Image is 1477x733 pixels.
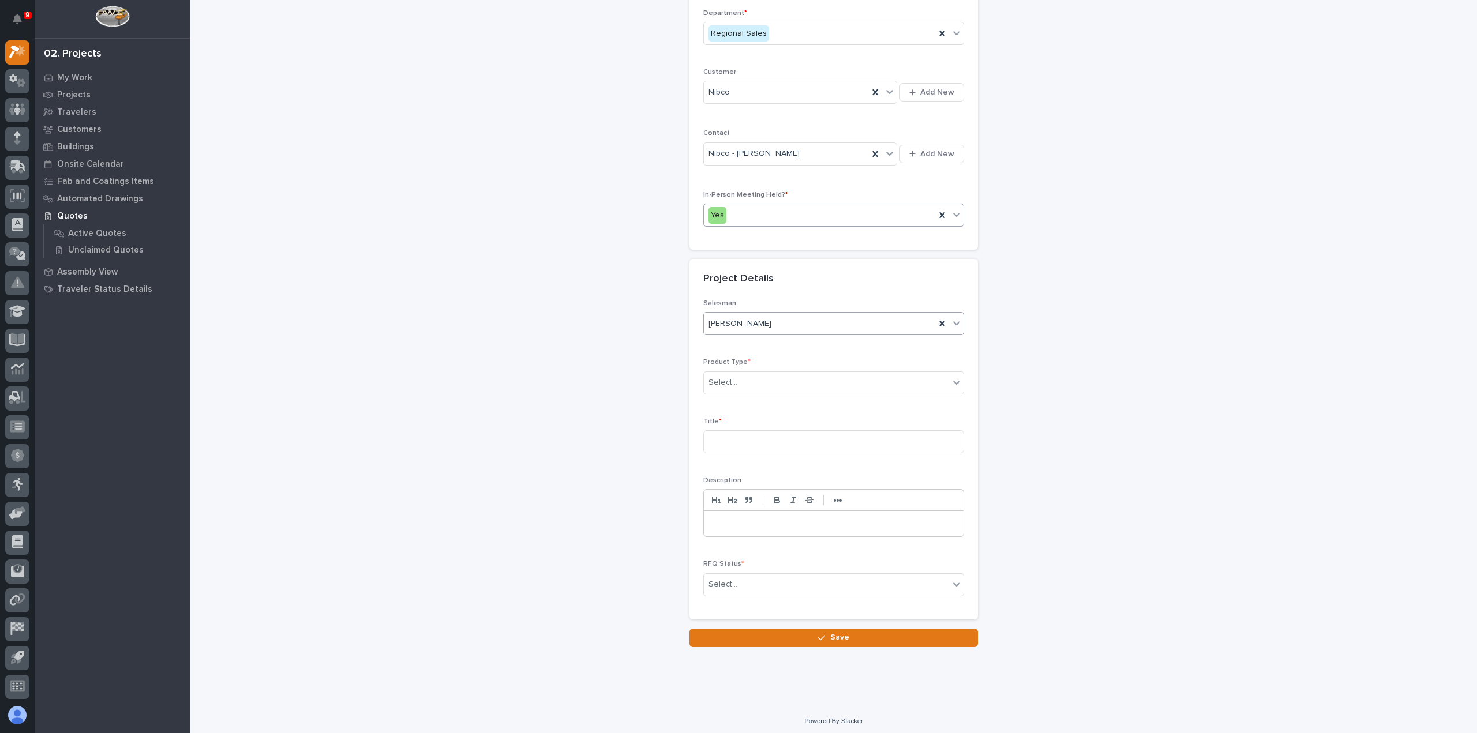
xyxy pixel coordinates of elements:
[920,87,954,97] span: Add New
[57,73,92,83] p: My Work
[708,148,800,160] span: Nibco - [PERSON_NAME]
[57,90,91,100] p: Projects
[68,228,126,239] p: Active Quotes
[5,703,29,727] button: users-avatar
[35,263,190,280] a: Assembly View
[35,155,190,172] a: Onsite Calendar
[57,142,94,152] p: Buildings
[57,125,102,135] p: Customers
[14,14,29,32] div: Notifications9
[804,717,863,724] a: Powered By Stacker
[35,138,190,155] a: Buildings
[703,10,747,17] span: Department
[708,207,726,224] div: Yes
[703,477,741,484] span: Description
[703,418,722,425] span: Title
[57,107,96,118] p: Travelers
[44,242,190,258] a: Unclaimed Quotes
[703,69,736,76] span: Customer
[703,273,774,285] h2: Project Details
[57,159,124,170] p: Onsite Calendar
[44,225,190,241] a: Active Quotes
[5,7,29,31] button: Notifications
[689,629,978,647] button: Save
[920,149,954,159] span: Add New
[35,86,190,103] a: Projects
[703,359,751,366] span: Product Type
[708,87,730,99] span: Nibco
[834,496,842,505] strong: •••
[703,300,736,307] span: Salesman
[57,176,154,187] p: Fab and Coatings Items
[703,130,730,137] span: Contact
[708,377,737,389] div: Select...
[830,632,849,642] span: Save
[35,172,190,190] a: Fab and Coatings Items
[57,194,143,204] p: Automated Drawings
[44,48,102,61] div: 02. Projects
[899,83,964,102] button: Add New
[35,121,190,138] a: Customers
[57,211,88,221] p: Quotes
[703,561,744,567] span: RFQ Status
[57,267,118,277] p: Assembly View
[35,207,190,224] a: Quotes
[703,191,788,198] span: In-Person Meeting Held?
[57,284,152,295] p: Traveler Status Details
[35,69,190,86] a: My Work
[708,318,771,330] span: [PERSON_NAME]
[68,245,144,255] p: Unclaimed Quotes
[708,578,737,591] div: Select...
[35,190,190,207] a: Automated Drawings
[830,493,846,507] button: •••
[708,25,769,42] div: Regional Sales
[25,11,29,19] p: 9
[899,145,964,163] button: Add New
[95,6,129,27] img: Workspace Logo
[35,103,190,121] a: Travelers
[35,280,190,298] a: Traveler Status Details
